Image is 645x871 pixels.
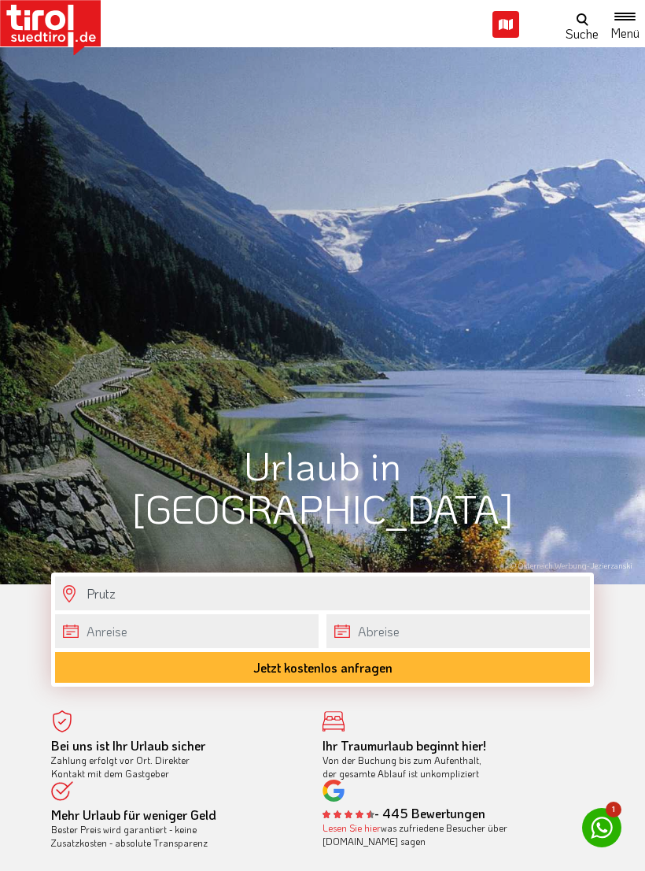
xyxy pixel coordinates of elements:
span: 1 [606,802,621,817]
div: Zahlung erfolgt vor Ort. Direkter Kontakt mit dem Gastgeber [51,739,299,780]
div: was zufriedene Besucher über [DOMAIN_NAME] sagen [322,821,570,848]
b: Ihr Traumurlaub beginnt hier! [322,737,486,754]
input: Anreise [55,614,319,648]
div: Von der Buchung bis zum Aufenthalt, der gesamte Ablauf ist unkompliziert [322,739,570,780]
b: - 445 Bewertungen [322,805,485,821]
a: Lesen Sie hier [322,821,381,834]
i: Karte öffnen [492,11,519,38]
input: Abreise [326,614,590,648]
b: Mehr Urlaub für weniger Geld [51,806,216,823]
button: Toggle navigation [605,9,645,39]
button: Jetzt kostenlos anfragen [55,652,590,683]
b: Bei uns ist Ihr Urlaub sicher [51,737,205,754]
div: Bester Preis wird garantiert - keine Zusatzkosten - absolute Transparenz [51,809,299,849]
a: 1 [582,808,621,847]
h1: Urlaub in [GEOGRAPHIC_DATA] [51,443,594,530]
img: google [322,780,345,802]
input: Wo soll's hingehen? [55,576,590,610]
